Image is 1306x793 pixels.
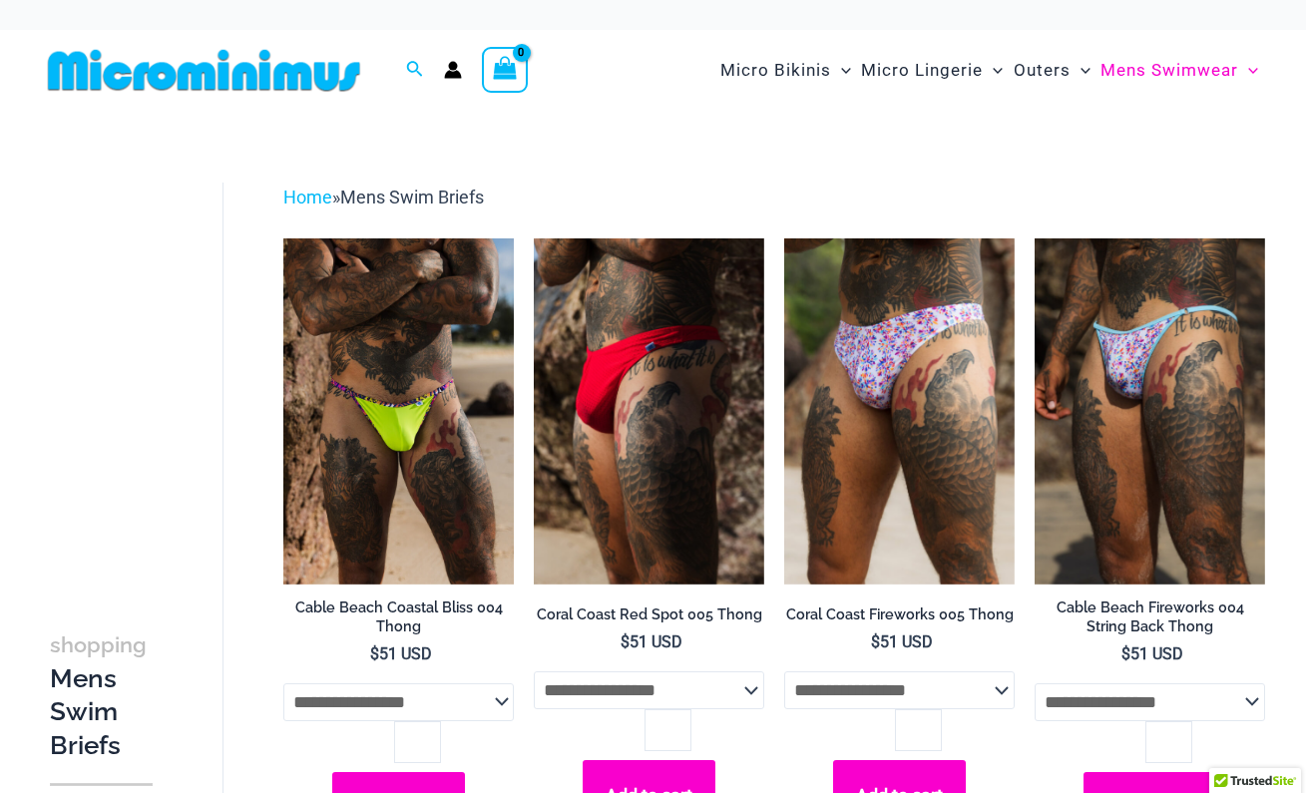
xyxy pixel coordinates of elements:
span: $ [370,644,379,663]
img: MM SHOP LOGO FLAT [40,48,368,93]
a: Micro LingerieMenu ToggleMenu Toggle [856,40,1008,101]
a: Cable Beach Fireworks 004 String Back Thong 06Cable Beach Fireworks 004 String Back Thong 07Cable... [1035,238,1265,584]
bdi: 51 USD [1121,644,1183,663]
bdi: 51 USD [370,644,432,663]
a: Search icon link [406,58,424,83]
span: $ [1121,644,1130,663]
iframe: TrustedSite Certified [50,167,229,566]
a: Cable Beach Coastal Bliss 004 Thong 04Cable Beach Coastal Bliss 004 Thong 05Cable Beach Coastal B... [283,238,514,584]
a: OutersMenu ToggleMenu Toggle [1009,40,1095,101]
a: Coral Coast Fireworks 005 Thong [784,605,1015,631]
a: Coral Coast Red Spot 005 Thong 11Coral Coast Red Spot 005 Thong 12Coral Coast Red Spot 005 Thong 12 [534,238,764,584]
bdi: 51 USD [621,632,682,651]
a: Mens SwimwearMenu ToggleMenu Toggle [1095,40,1263,101]
span: Menu Toggle [1238,45,1258,96]
span: Micro Lingerie [861,45,983,96]
img: Coral Coast Fireworks 005 Thong 01 [784,238,1015,584]
span: » [283,187,484,207]
span: Mens Swim Briefs [340,187,484,207]
a: View Shopping Cart, empty [482,47,528,93]
span: $ [621,632,630,651]
a: Account icon link [444,61,462,79]
img: Cable Beach Fireworks 004 String Back Thong 06 [1035,238,1265,584]
a: Cable Beach Fireworks 004 String Back Thong [1035,598,1265,643]
h2: Cable Beach Coastal Bliss 004 Thong [283,598,514,635]
h2: Coral Coast Red Spot 005 Thong [534,605,764,624]
span: shopping [50,632,147,657]
h2: Coral Coast Fireworks 005 Thong [784,605,1015,624]
a: Coral Coast Red Spot 005 Thong [534,605,764,631]
span: $ [871,632,880,651]
span: Menu Toggle [831,45,851,96]
img: Cable Beach Coastal Bliss 004 Thong 04 [283,238,514,584]
input: Product quantity [394,721,441,763]
img: Coral Coast Red Spot 005 Thong 11 [534,238,764,584]
h3: Mens Swim Briefs [50,627,153,763]
span: Menu Toggle [1071,45,1090,96]
a: Home [283,187,332,207]
a: Micro BikinisMenu ToggleMenu Toggle [715,40,856,101]
nav: Site Navigation [712,37,1266,104]
input: Product quantity [645,709,691,751]
bdi: 51 USD [871,632,933,651]
h2: Cable Beach Fireworks 004 String Back Thong [1035,598,1265,635]
span: Micro Bikinis [720,45,831,96]
span: Mens Swimwear [1100,45,1238,96]
a: Coral Coast Fireworks 005 Thong 01Coral Coast Fireworks 005 Thong 02Coral Coast Fireworks 005 Tho... [784,238,1015,584]
input: Product quantity [1145,721,1192,763]
span: Outers [1014,45,1071,96]
input: Product quantity [895,709,942,751]
a: Cable Beach Coastal Bliss 004 Thong [283,598,514,643]
span: Menu Toggle [983,45,1003,96]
